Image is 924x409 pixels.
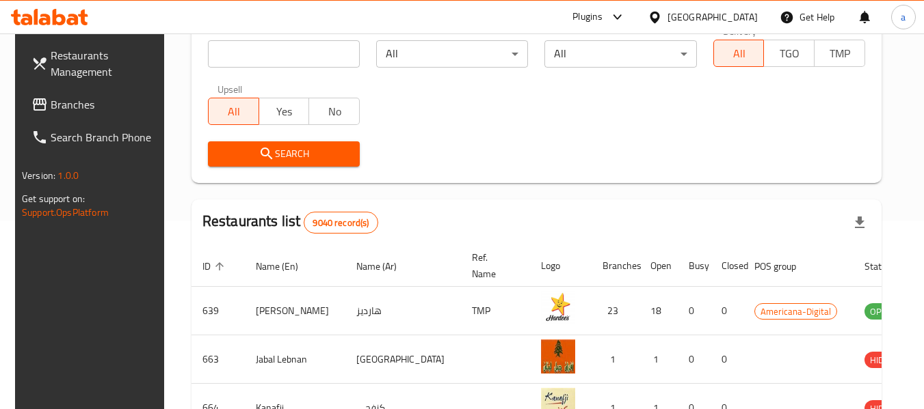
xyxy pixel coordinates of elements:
[820,44,860,64] span: TMP
[864,352,906,368] span: HIDDEN
[265,102,304,122] span: Yes
[245,287,345,335] td: [PERSON_NAME]
[21,39,170,88] a: Restaurants Management
[217,84,243,94] label: Upsell
[202,258,228,274] span: ID
[530,245,592,287] th: Logo
[192,335,245,384] td: 663
[208,40,360,68] input: Search for restaurant name or ID..
[678,287,711,335] td: 0
[214,102,254,122] span: All
[639,245,678,287] th: Open
[472,249,514,282] span: Ref. Name
[356,258,414,274] span: Name (Ar)
[592,335,639,384] td: 1
[814,40,865,67] button: TMP
[304,212,378,234] div: Total records count
[668,10,758,25] div: [GEOGRAPHIC_DATA]
[245,335,345,384] td: Jabal Lebnan
[864,258,909,274] span: Status
[51,47,159,80] span: Restaurants Management
[208,141,360,167] button: Search
[22,190,85,208] span: Get support on:
[711,335,743,384] td: 0
[192,287,245,335] td: 639
[639,335,678,384] td: 1
[57,167,79,184] span: 1.0.0
[711,287,743,335] td: 0
[843,206,876,239] div: Export file
[755,304,836,320] span: Americana-Digital
[592,287,639,335] td: 23
[51,96,159,113] span: Branches
[754,258,814,274] span: POS group
[901,10,906,25] span: a
[763,40,815,67] button: TGO
[572,9,603,25] div: Plugins
[711,245,743,287] th: Closed
[544,40,696,68] div: All
[541,339,575,373] img: Jabal Lebnan
[376,40,528,68] div: All
[208,98,259,125] button: All
[219,145,349,163] span: Search
[864,352,906,368] div: HIDDEN
[541,291,575,325] img: Hardee's
[315,102,354,122] span: No
[864,304,898,320] span: OPEN
[21,88,170,121] a: Branches
[769,44,809,64] span: TGO
[51,129,159,145] span: Search Branch Phone
[461,287,530,335] td: TMP
[713,40,765,67] button: All
[345,335,461,384] td: [GEOGRAPHIC_DATA]
[304,216,377,229] span: 9040 record(s)
[592,245,639,287] th: Branches
[345,287,461,335] td: هارديز
[678,245,711,287] th: Busy
[256,258,316,274] span: Name (En)
[678,335,711,384] td: 0
[259,98,310,125] button: Yes
[22,203,109,221] a: Support.OpsPlatform
[308,98,360,125] button: No
[723,26,757,36] label: Delivery
[720,44,759,64] span: All
[202,211,378,234] h2: Restaurants list
[21,121,170,154] a: Search Branch Phone
[22,167,55,184] span: Version:
[639,287,678,335] td: 18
